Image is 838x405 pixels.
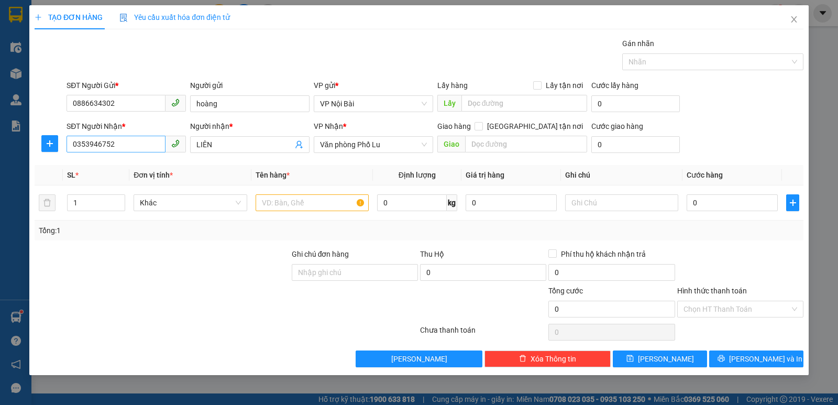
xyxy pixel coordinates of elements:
span: Giao hàng [437,122,471,130]
button: printer[PERSON_NAME] và In [709,351,803,367]
span: Khác [140,195,240,211]
div: Người gửi [190,80,310,91]
label: Gán nhãn [622,39,654,48]
input: Ghi chú đơn hàng [292,264,418,281]
button: [PERSON_NAME] [356,351,482,367]
label: Cước giao hàng [591,122,643,130]
label: Ghi chú đơn hàng [292,250,349,258]
span: Cước hàng [687,171,723,179]
button: plus [786,194,799,211]
span: phone [171,139,180,148]
span: Lấy tận nơi [542,80,587,91]
span: Lấy hàng [437,81,468,90]
span: Tên hàng [256,171,290,179]
span: Giao [437,136,465,152]
span: Đơn vị tính [134,171,173,179]
div: SĐT Người Gửi [67,80,186,91]
span: plus [787,199,799,207]
button: plus [41,135,58,152]
span: [PERSON_NAME] [638,353,694,365]
input: Ghi Chú [565,194,678,211]
span: Xóa Thông tin [531,353,576,365]
span: Định lượng [399,171,436,179]
img: icon [119,14,128,22]
input: Cước lấy hàng [591,95,680,112]
input: Dọc đường [465,136,588,152]
input: Cước giao hàng [591,136,680,153]
input: VD: Bàn, Ghế [256,194,369,211]
span: phone [171,98,180,107]
input: Dọc đường [461,95,588,112]
span: save [626,355,634,363]
span: Lấy [437,95,461,112]
span: VP Nội Bài [320,96,427,112]
button: delete [39,194,56,211]
button: deleteXóa Thông tin [484,351,611,367]
span: SL [67,171,75,179]
span: delete [519,355,526,363]
div: Chưa thanh toán [419,324,547,343]
span: [GEOGRAPHIC_DATA] tận nơi [483,121,587,132]
div: VP gửi [314,80,433,91]
label: Hình thức thanh toán [677,287,747,295]
input: 0 [466,194,557,211]
span: plus [35,14,42,21]
span: TẠO ĐƠN HÀNG [35,13,103,21]
span: close [790,15,798,24]
div: Người nhận [190,121,310,132]
span: [PERSON_NAME] [391,353,447,365]
span: Phí thu hộ khách nhận trả [557,248,650,260]
span: VP Nhận [314,122,343,130]
div: Tổng: 1 [39,225,324,236]
span: printer [718,355,725,363]
span: Giá trị hàng [466,171,504,179]
button: Close [779,5,809,35]
span: Tổng cước [548,287,583,295]
label: Cước lấy hàng [591,81,638,90]
span: [PERSON_NAME] và In [729,353,802,365]
th: Ghi chú [561,165,682,185]
span: Thu Hộ [420,250,444,258]
div: SĐT Người Nhận [67,121,186,132]
span: user-add [295,140,303,149]
span: Văn phòng Phố Lu [320,137,427,152]
span: plus [42,139,58,148]
span: Yêu cầu xuất hóa đơn điện tử [119,13,230,21]
span: kg [447,194,457,211]
button: save[PERSON_NAME] [613,351,707,367]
